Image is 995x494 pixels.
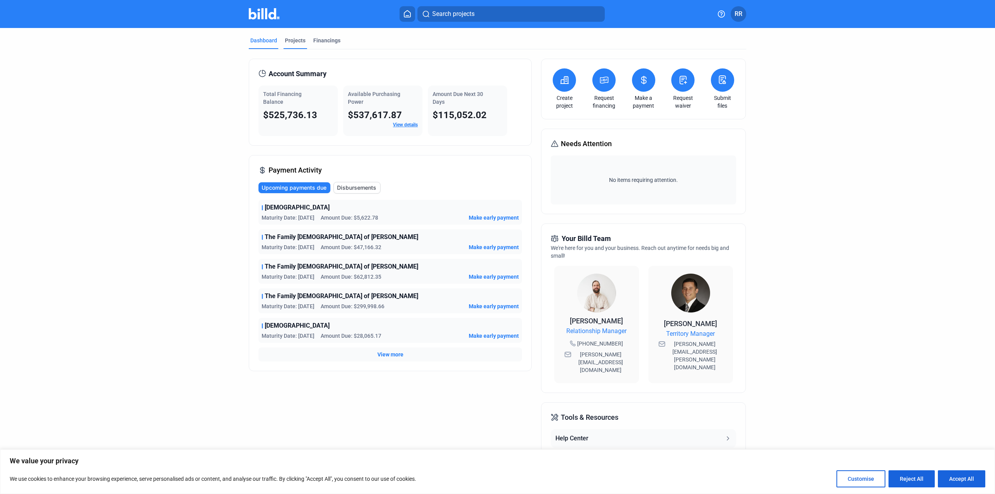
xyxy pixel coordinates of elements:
[262,302,314,310] span: Maturity Date: [DATE]
[433,110,487,120] span: $115,052.02
[577,274,616,312] img: Relationship Manager
[562,233,611,244] span: Your Billd Team
[671,274,710,312] img: Territory Manager
[262,214,314,222] span: Maturity Date: [DATE]
[321,273,381,281] span: Amount Due: $62,812.35
[321,243,381,251] span: Amount Due: $47,166.32
[263,91,302,105] span: Total Financing Balance
[321,214,378,222] span: Amount Due: $5,622.78
[577,340,623,347] span: [PHONE_NUMBER]
[561,412,618,423] span: Tools & Resources
[433,91,483,105] span: Amount Due Next 30 Days
[10,474,416,484] p: We use cookies to enhance your browsing experience, serve personalised ads or content, and analys...
[377,351,403,358] button: View more
[570,317,623,325] span: [PERSON_NAME]
[269,165,322,176] span: Payment Activity
[393,122,418,127] a: View details
[469,332,519,340] button: Make early payment
[337,184,376,192] span: Disbursements
[250,37,277,44] div: Dashboard
[321,302,384,310] span: Amount Due: $299,998.66
[551,245,729,259] span: We're here for you and your business. Reach out anytime for needs big and small!
[889,470,935,487] button: Reject All
[258,182,330,193] button: Upcoming payments due
[938,470,985,487] button: Accept All
[590,94,618,110] a: Request financing
[269,68,326,79] span: Account Summary
[262,184,326,192] span: Upcoming payments due
[731,6,746,22] button: RR
[262,332,314,340] span: Maturity Date: [DATE]
[709,94,736,110] a: Submit files
[554,176,733,184] span: No items requiring attention.
[265,232,418,242] span: The Family [DEMOGRAPHIC_DATA] of [PERSON_NAME]
[555,434,588,443] div: Help Center
[263,110,317,120] span: $525,736.13
[432,9,475,19] span: Search projects
[664,319,717,328] span: [PERSON_NAME]
[313,37,340,44] div: Financings
[262,273,314,281] span: Maturity Date: [DATE]
[551,429,736,448] button: Help Center
[321,332,381,340] span: Amount Due: $28,065.17
[469,243,519,251] button: Make early payment
[265,321,330,330] span: [DEMOGRAPHIC_DATA]
[566,326,627,336] span: Relationship Manager
[265,292,418,301] span: The Family [DEMOGRAPHIC_DATA] of [PERSON_NAME]
[735,9,742,19] span: RR
[836,470,885,487] button: Customise
[669,94,696,110] a: Request waiver
[333,182,381,194] button: Disbursements
[469,214,519,222] button: Make early payment
[630,94,657,110] a: Make a payment
[469,302,519,310] button: Make early payment
[265,203,330,212] span: [DEMOGRAPHIC_DATA]
[10,456,985,466] p: We value your privacy
[265,262,418,271] span: The Family [DEMOGRAPHIC_DATA] of [PERSON_NAME]
[417,6,605,22] button: Search projects
[348,110,402,120] span: $537,617.87
[469,273,519,281] button: Make early payment
[666,329,715,339] span: Territory Manager
[285,37,305,44] div: Projects
[348,91,400,105] span: Available Purchasing Power
[249,8,279,19] img: Billd Company Logo
[561,138,612,149] span: Needs Attention
[551,94,578,110] a: Create project
[262,243,314,251] span: Maturity Date: [DATE]
[573,351,629,374] span: [PERSON_NAME][EMAIL_ADDRESS][DOMAIN_NAME]
[667,340,723,371] span: [PERSON_NAME][EMAIL_ADDRESS][PERSON_NAME][DOMAIN_NAME]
